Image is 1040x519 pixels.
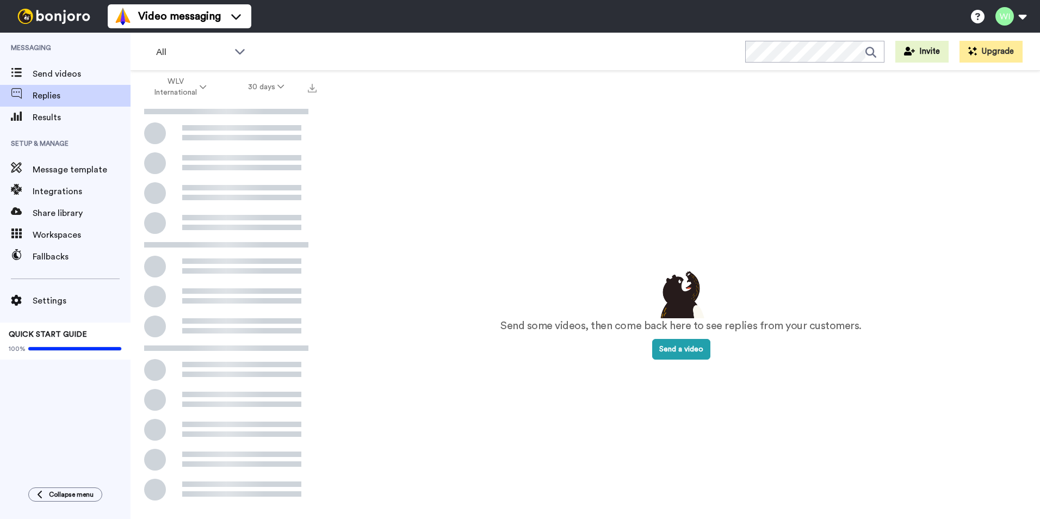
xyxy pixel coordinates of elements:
[895,41,949,63] button: Invite
[33,250,131,263] span: Fallbacks
[33,207,131,220] span: Share library
[33,67,131,81] span: Send videos
[959,41,1023,63] button: Upgrade
[138,9,221,24] span: Video messaging
[114,8,132,25] img: vm-color.svg
[9,331,87,338] span: QUICK START GUIDE
[652,339,710,360] button: Send a video
[654,268,708,318] img: results-emptystates.png
[33,163,131,176] span: Message template
[33,228,131,242] span: Workspaces
[49,490,94,499] span: Collapse menu
[133,72,227,102] button: WLV International
[227,77,305,97] button: 30 days
[500,318,862,334] p: Send some videos, then come back here to see replies from your customers.
[33,111,131,124] span: Results
[153,76,197,98] span: WLV International
[13,9,95,24] img: bj-logo-header-white.svg
[28,487,102,502] button: Collapse menu
[652,345,710,353] a: Send a video
[33,185,131,198] span: Integrations
[33,89,131,102] span: Replies
[305,79,320,95] button: Export all results that match these filters now.
[9,344,26,353] span: 100%
[156,46,229,59] span: All
[33,294,131,307] span: Settings
[308,84,317,92] img: export.svg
